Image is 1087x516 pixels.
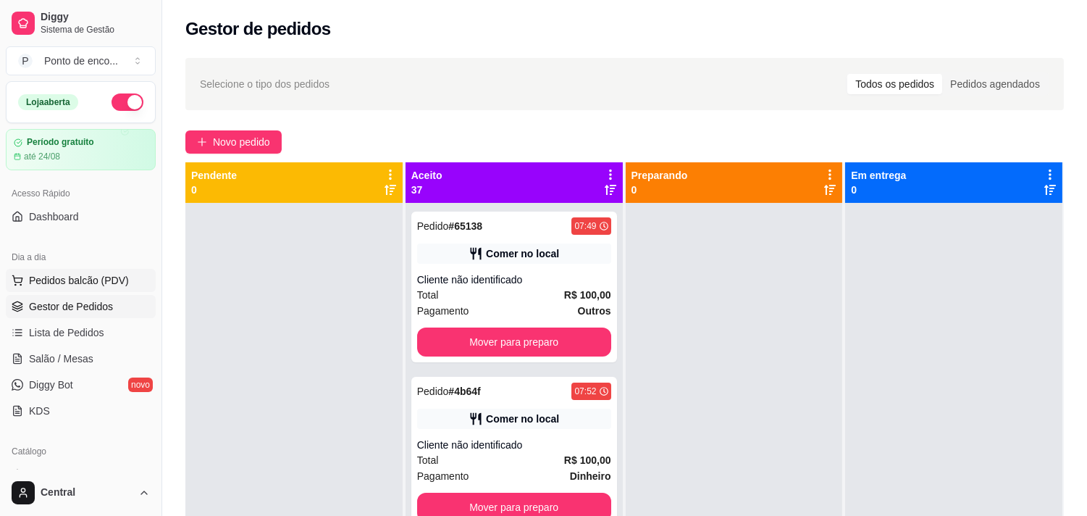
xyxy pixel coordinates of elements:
[41,486,133,499] span: Central
[574,386,596,397] div: 07:52
[417,303,469,319] span: Pagamento
[24,151,60,162] article: até 24/08
[18,94,78,110] div: Loja aberta
[29,273,129,288] span: Pedidos balcão (PDV)
[29,378,73,392] span: Diggy Bot
[851,168,906,183] p: Em entrega
[6,440,156,463] div: Catálogo
[213,134,270,150] span: Novo pedido
[6,295,156,318] a: Gestor de Pedidos
[29,404,50,418] span: KDS
[486,246,559,261] div: Comer no local
[41,11,150,24] span: Diggy
[417,287,439,303] span: Total
[847,74,942,94] div: Todos os pedidos
[411,183,442,197] p: 37
[6,347,156,370] a: Salão / Mesas
[200,76,330,92] span: Selecione o tipo dos pedidos
[6,399,156,423] a: KDS
[417,272,611,287] div: Cliente não identificado
[486,412,559,426] div: Comer no local
[6,205,156,228] a: Dashboard
[631,183,688,197] p: 0
[851,183,906,197] p: 0
[185,130,282,154] button: Novo pedido
[44,54,118,68] div: Ponto de enco ...
[417,328,611,357] button: Mover para preparo
[6,129,156,170] a: Período gratuitoaté 24/08
[185,17,331,41] h2: Gestor de pedidos
[191,168,237,183] p: Pendente
[411,168,442,183] p: Aceito
[564,289,611,301] strong: R$ 100,00
[574,220,596,232] div: 07:49
[417,386,449,397] span: Pedido
[6,6,156,41] a: DiggySistema de Gestão
[29,325,104,340] span: Lista de Pedidos
[6,475,156,510] button: Central
[6,182,156,205] div: Acesso Rápido
[578,305,611,317] strong: Outros
[197,137,207,147] span: plus
[564,454,611,466] strong: R$ 100,00
[417,452,439,468] span: Total
[6,373,156,396] a: Diggy Botnovo
[6,463,156,486] a: Produtos
[6,321,156,344] a: Lista de Pedidos
[29,351,93,366] span: Salão / Mesas
[417,438,611,452] div: Cliente não identificado
[942,74,1048,94] div: Pedidos agendados
[29,209,79,224] span: Dashboard
[448,386,480,397] strong: # 4b64f
[41,24,150,36] span: Sistema de Gestão
[27,137,94,148] article: Período gratuito
[112,93,143,111] button: Alterar Status
[570,470,611,482] strong: Dinheiro
[417,468,469,484] span: Pagamento
[18,54,33,68] span: P
[6,46,156,75] button: Select a team
[6,246,156,269] div: Dia a dia
[29,467,70,482] span: Produtos
[448,220,482,232] strong: # 65138
[631,168,688,183] p: Preparando
[29,299,113,314] span: Gestor de Pedidos
[6,269,156,292] button: Pedidos balcão (PDV)
[417,220,449,232] span: Pedido
[191,183,237,197] p: 0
